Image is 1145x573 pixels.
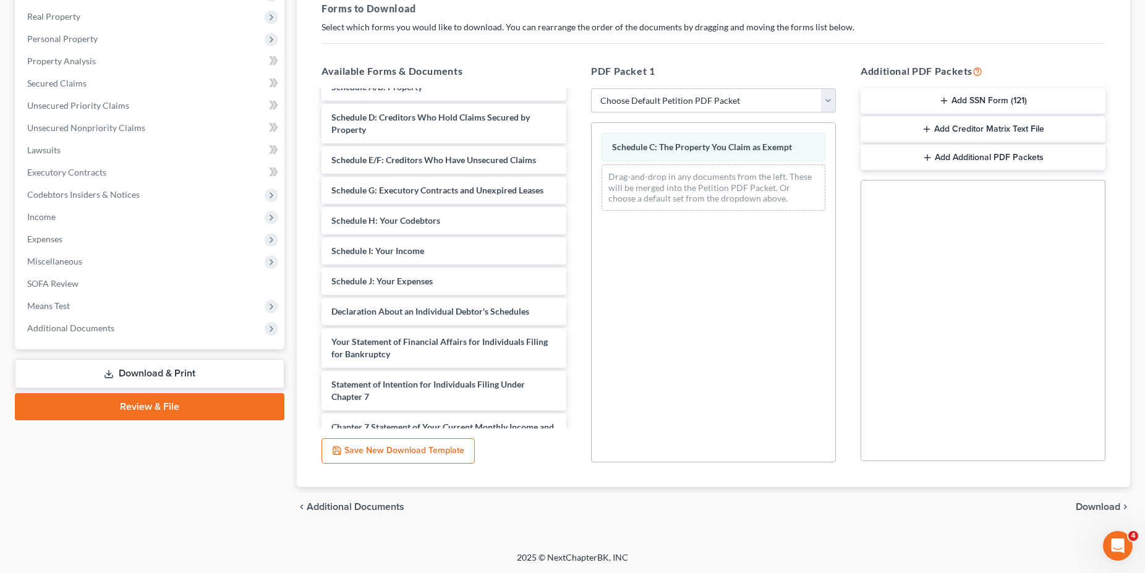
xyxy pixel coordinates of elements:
[321,21,1105,33] p: Select which forms you would like to download. You can rearrange the order of the documents by dr...
[861,64,1105,79] h5: Additional PDF Packets
[331,422,554,444] span: Chapter 7 Statement of Your Current Monthly Income and Means-Test Calculation
[17,139,284,161] a: Lawsuits
[27,78,87,88] span: Secured Claims
[861,88,1105,114] button: Add SSN Form (121)
[331,336,548,359] span: Your Statement of Financial Affairs for Individuals Filing for Bankruptcy
[331,155,536,165] span: Schedule E/F: Creditors Who Have Unsecured Claims
[331,215,440,226] span: Schedule H: Your Codebtors
[17,72,284,95] a: Secured Claims
[17,117,284,139] a: Unsecured Nonpriority Claims
[27,189,140,200] span: Codebtors Insiders & Notices
[27,11,80,22] span: Real Property
[591,64,836,79] h5: PDF Packet 1
[331,379,525,402] span: Statement of Intention for Individuals Filing Under Chapter 7
[321,1,1105,16] h5: Forms to Download
[15,393,284,420] a: Review & File
[17,95,284,117] a: Unsecured Priority Claims
[331,276,433,286] span: Schedule J: Your Expenses
[861,145,1105,171] button: Add Additional PDF Packets
[27,234,62,244] span: Expenses
[27,256,82,266] span: Miscellaneous
[27,300,70,311] span: Means Test
[331,245,424,256] span: Schedule I: Your Income
[15,359,284,388] a: Download & Print
[321,64,566,79] h5: Available Forms & Documents
[612,142,792,152] span: Schedule C: The Property You Claim as Exempt
[27,167,106,177] span: Executory Contracts
[1103,531,1133,561] iframe: Intercom live chat
[331,306,529,316] span: Declaration About an Individual Debtor's Schedules
[17,273,284,295] a: SOFA Review
[297,502,307,512] i: chevron_left
[27,278,79,289] span: SOFA Review
[331,185,543,195] span: Schedule G: Executory Contracts and Unexpired Leases
[27,145,61,155] span: Lawsuits
[27,56,96,66] span: Property Analysis
[861,116,1105,142] button: Add Creditor Matrix Text File
[321,438,475,464] button: Save New Download Template
[27,122,145,133] span: Unsecured Nonpriority Claims
[307,502,404,512] span: Additional Documents
[1076,502,1120,512] span: Download
[17,161,284,184] a: Executory Contracts
[331,82,422,92] span: Schedule A/B: Property
[1076,502,1130,512] button: Download chevron_right
[602,164,825,211] div: Drag-and-drop in any documents from the left. These will be merged into the Petition PDF Packet. ...
[1128,531,1138,541] span: 4
[17,50,284,72] a: Property Analysis
[27,323,114,333] span: Additional Documents
[27,33,98,44] span: Personal Property
[27,211,56,222] span: Income
[27,100,129,111] span: Unsecured Priority Claims
[1120,502,1130,512] i: chevron_right
[297,502,404,512] a: chevron_left Additional Documents
[331,112,530,135] span: Schedule D: Creditors Who Hold Claims Secured by Property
